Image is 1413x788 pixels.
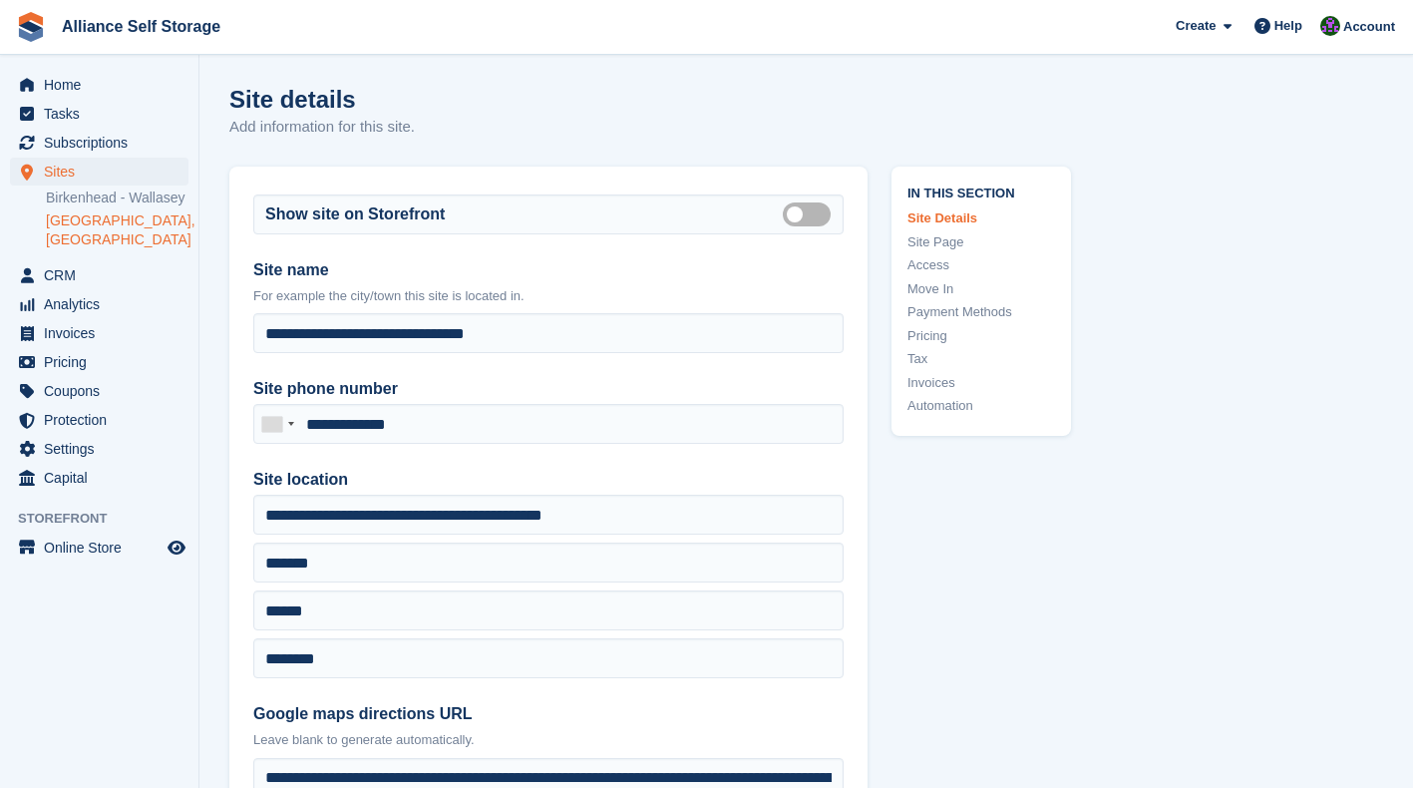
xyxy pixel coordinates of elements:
[265,202,445,226] label: Show site on Storefront
[907,373,1055,393] a: Invoices
[253,258,844,282] label: Site name
[10,129,188,157] a: menu
[229,116,415,139] p: Add information for this site.
[10,290,188,318] a: menu
[253,730,844,750] p: Leave blank to generate automatically.
[44,534,164,562] span: Online Store
[165,536,188,560] a: Preview store
[907,396,1055,416] a: Automation
[54,10,228,43] a: Alliance Self Storage
[10,71,188,99] a: menu
[253,377,844,401] label: Site phone number
[10,435,188,463] a: menu
[907,326,1055,346] a: Pricing
[10,158,188,186] a: menu
[907,302,1055,322] a: Payment Methods
[10,261,188,289] a: menu
[253,468,844,492] label: Site location
[10,100,188,128] a: menu
[229,86,415,113] h1: Site details
[44,406,164,434] span: Protection
[253,286,844,306] p: For example the city/town this site is located in.
[1176,16,1216,36] span: Create
[253,702,844,726] label: Google maps directions URL
[44,71,164,99] span: Home
[44,129,164,157] span: Subscriptions
[783,212,839,215] label: Is public
[44,319,164,347] span: Invoices
[1320,16,1340,36] img: Romilly Norton
[1274,16,1302,36] span: Help
[44,377,164,405] span: Coupons
[44,464,164,492] span: Capital
[46,211,188,249] a: [GEOGRAPHIC_DATA], [GEOGRAPHIC_DATA]
[907,208,1055,228] a: Site Details
[10,406,188,434] a: menu
[1343,17,1395,37] span: Account
[44,100,164,128] span: Tasks
[10,377,188,405] a: menu
[44,348,164,376] span: Pricing
[18,509,198,529] span: Storefront
[10,534,188,562] a: menu
[907,255,1055,275] a: Access
[44,435,164,463] span: Settings
[907,183,1055,201] span: In this section
[10,464,188,492] a: menu
[44,290,164,318] span: Analytics
[46,189,188,207] a: Birkenhead - Wallasey
[10,319,188,347] a: menu
[907,279,1055,299] a: Move In
[907,349,1055,369] a: Tax
[16,12,46,42] img: stora-icon-8386f47178a22dfd0bd8f6a31ec36ba5ce8667c1dd55bd0f319d3a0aa187defe.svg
[44,158,164,186] span: Sites
[44,261,164,289] span: CRM
[10,348,188,376] a: menu
[907,232,1055,252] a: Site Page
